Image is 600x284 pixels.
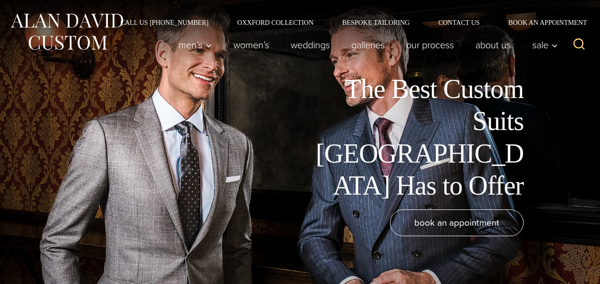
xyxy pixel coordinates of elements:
a: Women’s [223,35,280,55]
a: weddings [280,35,341,55]
nav: Secondary Navigation [106,19,590,26]
nav: Primary Navigation [168,35,563,55]
span: Men’s [179,40,212,50]
a: book an appointment [390,209,524,236]
span: book an appointment [414,216,499,229]
a: About Us [465,35,522,55]
img: Alan David Custom [10,11,124,53]
button: View Search Form [568,33,590,56]
a: Our Process [396,35,465,55]
a: Bespoke Tailoring [328,19,424,26]
a: Book an Appointment [494,19,590,26]
h1: The Best Custom Suits [GEOGRAPHIC_DATA] Has to Offer [309,73,524,202]
span: Sale [532,40,558,50]
a: Oxxford Collection [223,19,328,26]
a: Call Us [PHONE_NUMBER] [106,19,223,26]
a: Galleries [341,35,396,55]
a: Contact Us [424,19,494,26]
